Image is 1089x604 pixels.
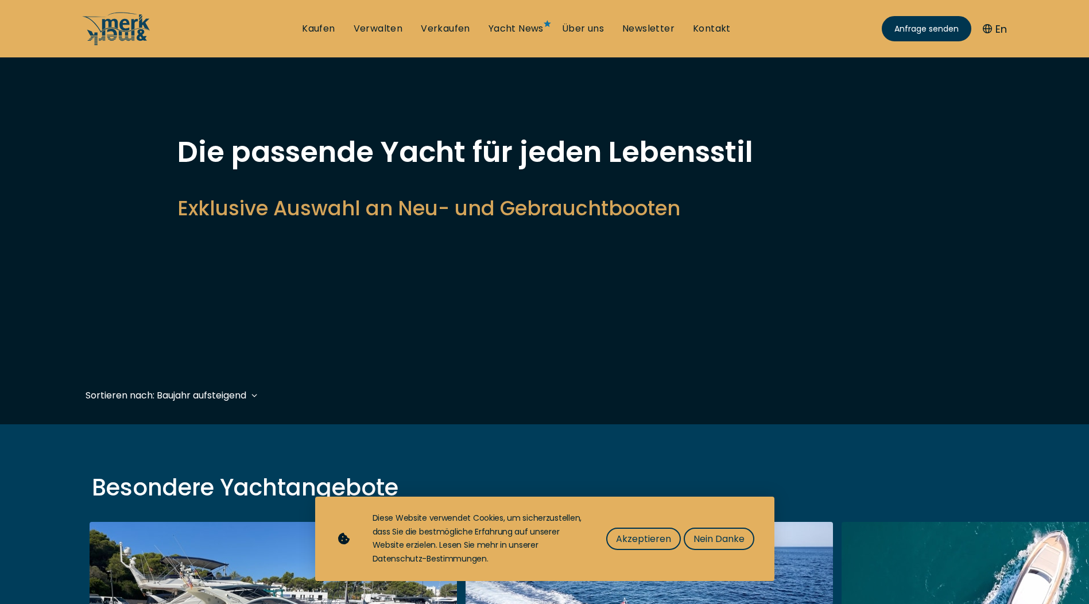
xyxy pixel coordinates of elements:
div: Diese Website verwendet Cookies, um sicherzustellen, dass Sie die bestmögliche Erfahrung auf unse... [373,512,583,566]
h2: Exklusive Auswahl an Neu- und Gebrauchtbooten [177,194,912,222]
button: Nein Danke [684,528,754,550]
button: En [983,21,1007,37]
a: Yacht News [489,22,544,35]
a: Verkaufen [421,22,470,35]
a: Newsletter [622,22,675,35]
a: Über uns [562,22,604,35]
a: Kaufen [302,22,335,35]
a: Verwalten [354,22,403,35]
span: Akzeptieren [616,532,671,546]
span: Anfrage senden [894,23,959,35]
button: Akzeptieren [606,528,681,550]
span: Nein Danke [693,532,745,546]
a: Kontakt [693,22,731,35]
a: Datenschutz-Bestimmungen [373,553,487,564]
h1: Die passende Yacht für jeden Lebensstil [177,138,912,167]
a: Anfrage senden [882,16,971,41]
div: Sortieren nach: Baujahr aufsteigend [86,388,246,402]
